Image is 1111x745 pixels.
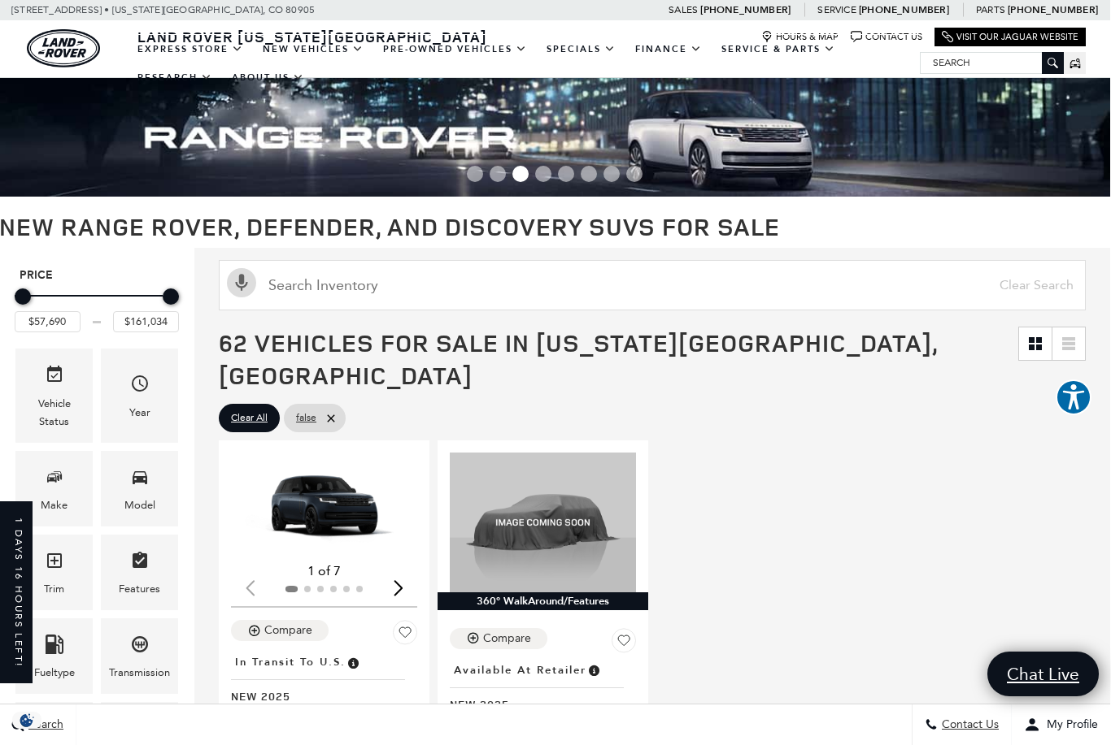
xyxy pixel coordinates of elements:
div: FeaturesFeatures [101,535,178,610]
div: VehicleVehicle Status [15,349,93,442]
span: Clear All [231,408,268,428]
span: Go to slide 3 [512,166,529,182]
span: Available at Retailer [454,661,586,679]
button: Save Vehicle [612,628,636,659]
a: land-rover [27,29,100,67]
div: 360° WalkAround/Features [438,592,648,610]
a: EXPRESS STORE [128,35,253,63]
img: 2025 LAND ROVER Range Rover SE 530PS 1 [231,453,417,557]
a: Research [128,63,222,92]
button: Save Vehicle [393,620,417,651]
span: Trim [45,547,64,580]
a: Chat Live [987,652,1099,696]
span: New 2025 [231,688,405,704]
span: 62 Vehicles for Sale in [US_STATE][GEOGRAPHIC_DATA], [GEOGRAPHIC_DATA] [219,326,938,392]
div: Make [41,496,68,514]
div: Price [15,283,179,332]
section: Click to Open Cookie Consent Modal [8,712,46,729]
h5: Price [20,268,174,283]
a: Pre-Owned Vehicles [373,35,537,63]
span: Vehicle [45,361,64,394]
div: Transmission [109,664,170,682]
span: Features [130,547,150,580]
input: Minimum [15,311,81,332]
span: Vehicle has shipped from factory of origin. Estimated time of delivery to Retailer is on average ... [346,653,360,671]
a: Finance [625,35,712,63]
a: Specials [537,35,625,63]
input: Search Inventory [219,260,1086,310]
a: Contact Us [851,31,922,43]
span: New 2025 [450,696,624,712]
div: TransmissionTransmission [101,618,178,694]
span: Go to slide 5 [558,166,574,182]
span: In Transit to U.S. [235,653,346,671]
a: Available at RetailerNew 2025Range Rover SE [450,659,636,727]
div: Model [124,496,155,514]
button: Compare Vehicle [231,620,329,641]
div: Trim [44,580,64,598]
a: In Transit to U.S.New 2025Range Rover SE 530PS [231,651,417,719]
span: My Profile [1040,718,1098,732]
nav: Main Navigation [128,35,920,92]
div: Next slide [387,570,409,605]
img: 2025 LAND ROVER Range Rover SE [450,453,636,592]
a: [STREET_ADDRESS] • [US_STATE][GEOGRAPHIC_DATA], CO 80905 [11,4,315,15]
a: Grid View [1019,327,1052,360]
span: Go to slide 7 [603,166,620,182]
a: [PHONE_NUMBER] [859,3,949,16]
span: Land Rover [US_STATE][GEOGRAPHIC_DATA] [137,27,487,46]
span: false [296,408,316,428]
button: Explore your accessibility options [1056,379,1091,415]
img: Land Rover [27,29,100,67]
div: MakeMake [15,451,93,526]
div: Minimum Price [15,288,31,305]
div: Compare [483,631,531,646]
span: Vehicle is in stock and ready for immediate delivery. Due to demand, availability is subject to c... [586,661,601,679]
div: FueltypeFueltype [15,618,93,694]
span: Fueltype [45,630,64,664]
span: Chat Live [999,663,1087,685]
button: Open user profile menu [1012,704,1110,745]
div: Fueltype [34,664,75,682]
button: Compare Vehicle [450,628,547,649]
a: New Vehicles [253,35,373,63]
span: Go to slide 2 [490,166,506,182]
div: Maximum Price [163,288,179,305]
div: Vehicle Status [28,395,81,431]
a: [PHONE_NUMBER] [700,3,791,16]
a: Service & Parts [712,35,845,63]
span: Year [130,370,150,403]
span: Parts [976,4,1005,15]
div: Features [119,580,160,598]
a: Visit Our Jaguar Website [942,31,1078,43]
div: YearYear [101,349,178,442]
a: [PHONE_NUMBER] [1008,3,1098,16]
input: Maximum [113,311,179,332]
span: Model [130,463,150,496]
a: Hours & Map [761,31,839,43]
img: Opt-Out Icon [8,712,46,729]
div: 1 / 2 [231,453,417,557]
a: Land Rover [US_STATE][GEOGRAPHIC_DATA] [128,27,497,46]
a: About Us [222,63,314,92]
span: Contact Us [938,718,999,732]
span: Transmission [130,630,150,664]
span: Go to slide 8 [626,166,643,182]
div: TrimTrim [15,535,93,610]
svg: Click to toggle on voice search [227,268,256,297]
div: ModelModel [101,451,178,526]
div: Compare [264,623,312,638]
span: Go to slide 1 [467,166,483,182]
span: Go to slide 6 [581,166,597,182]
span: Make [45,463,64,496]
div: 1 of 7 [231,562,417,580]
aside: Accessibility Help Desk [1056,379,1091,418]
span: Sales [669,4,698,15]
span: Go to slide 4 [535,166,551,182]
div: Year [129,404,150,422]
input: Search [921,53,1063,72]
span: Service [817,4,856,15]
